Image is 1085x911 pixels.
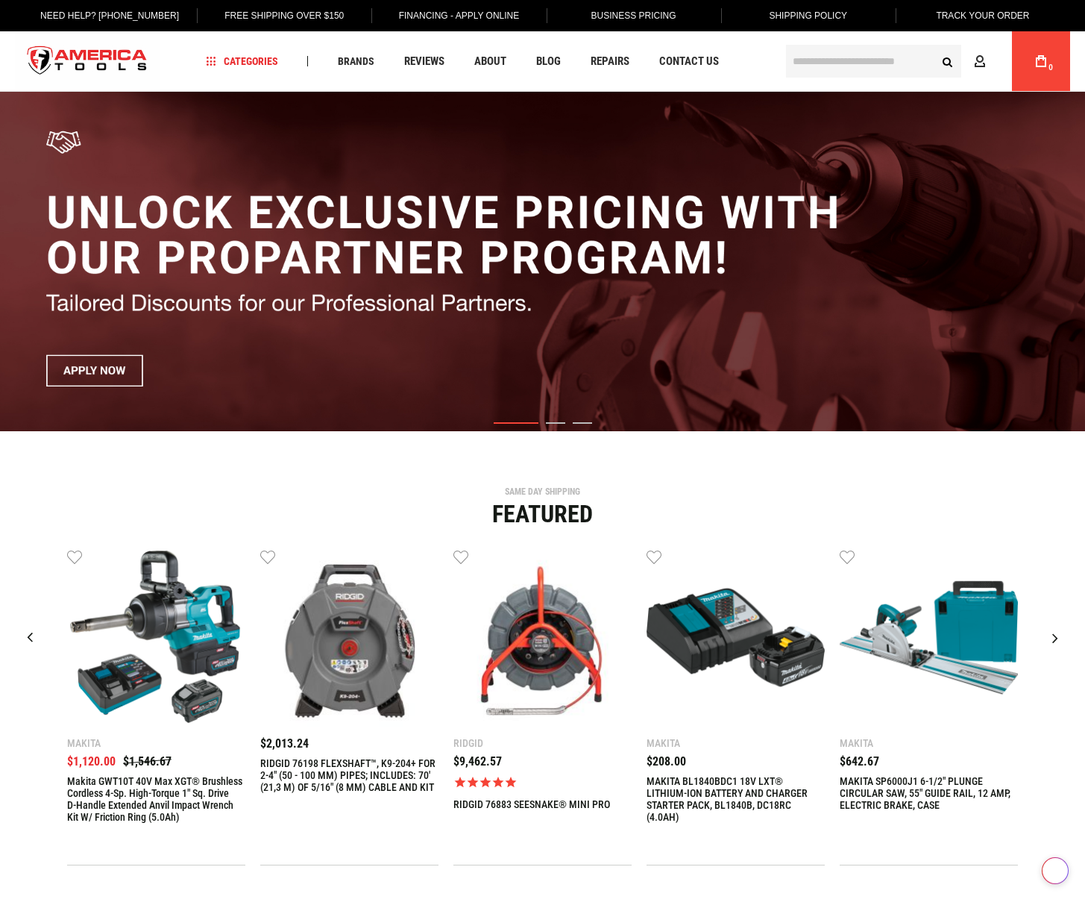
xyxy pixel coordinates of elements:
div: Makita [840,738,1018,748]
span: $9,462.57 [453,754,502,768]
div: Next slide [1037,619,1074,657]
a: RIDGID 76198 FLEXSHAFT™, K9-204+ FOR 2-4 [260,548,438,730]
a: About [468,51,513,72]
a: Makita GWT10T 40V max XGT® Brushless Cordless 4‑Sp. High‑Torque 1" Sq. Drive D‑Handle Extended An... [67,775,245,823]
a: Categories [200,51,285,72]
span: $2,013.24 [260,736,309,751]
span: Categories [207,56,278,66]
img: RIDGID 76883 SEESNAKE® MINI PRO [453,548,632,727]
div: Featured [11,502,1074,526]
img: Makita GWT10T 40V max XGT® Brushless Cordless 4‑Sp. High‑Torque 1" Sq. Drive D‑Handle Extended An... [67,548,245,727]
span: $642.67 [840,754,879,768]
div: 5 / 9 [840,548,1018,865]
a: Repairs [584,51,636,72]
span: $1,120.00 [67,754,116,768]
a: MAKITA BL1840BDC1 18V LXT® LITHIUM-ION BATTERY AND CHARGER STARTER PACK, BL1840B, DC18RC (4.0AH) [647,548,825,730]
img: RIDGID 76198 FLEXSHAFT™, K9-204+ FOR 2-4 [260,548,438,727]
a: store logo [15,34,160,90]
span: Shipping Policy [769,10,847,21]
a: 0 [1027,31,1055,91]
div: Ridgid [453,738,632,748]
span: $1,546.67 [123,754,172,768]
span: About [474,56,506,67]
a: Reviews [397,51,451,72]
img: MAKITA SP6000J1 6-1/2" PLUNGE CIRCULAR SAW, 55" GUIDE RAIL, 12 AMP, ELECTRIC BRAKE, CASE [840,548,1018,727]
div: SAME DAY SHIPPING [11,487,1074,496]
a: Blog [529,51,567,72]
div: 4 / 9 [647,548,825,865]
div: 3 / 9 [453,548,632,865]
a: Contact Us [652,51,726,72]
a: MAKITA BL1840BDC1 18V LXT® LITHIUM-ION BATTERY AND CHARGER STARTER PACK, BL1840B, DC18RC (4.0AH) [647,775,825,823]
span: Brands [338,56,374,66]
div: 1 / 9 [67,548,245,865]
a: RIDGID 76198 FLEXSHAFT™, K9-204+ FOR 2-4" (50 - 100 MM) PIPES; INCLUDES: 70' (21,3 M) OF 5/16" (8... [260,757,438,793]
a: Brands [331,51,381,72]
div: 2 / 9 [260,548,438,865]
span: Rated 5.0 out of 5 stars 1 reviews [453,775,632,789]
img: MAKITA BL1840BDC1 18V LXT® LITHIUM-ION BATTERY AND CHARGER STARTER PACK, BL1840B, DC18RC (4.0AH) [647,548,825,727]
span: $208.00 [647,754,686,768]
a: RIDGID 76883 SEESNAKE® MINI PRO [453,548,632,730]
span: Repairs [591,56,629,67]
button: Search [933,47,961,75]
a: Makita GWT10T 40V max XGT® Brushless Cordless 4‑Sp. High‑Torque 1" Sq. Drive D‑Handle Extended An... [67,548,245,730]
span: Blog [536,56,561,67]
a: MAKITA SP6000J1 6-1/2" PLUNGE CIRCULAR SAW, 55" GUIDE RAIL, 12 AMP, ELECTRIC BRAKE, CASE [840,548,1018,730]
a: RIDGID 76883 SEESNAKE® MINI PRO [453,798,610,810]
div: Previous slide [11,619,48,657]
div: Makita [647,738,825,748]
span: Reviews [404,56,444,67]
img: America Tools [15,34,160,90]
span: 0 [1048,63,1053,72]
div: Makita [67,738,245,748]
span: Contact Us [659,56,719,67]
a: MAKITA SP6000J1 6-1/2" PLUNGE CIRCULAR SAW, 55" GUIDE RAIL, 12 AMP, ELECTRIC BRAKE, CASE [840,775,1018,811]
